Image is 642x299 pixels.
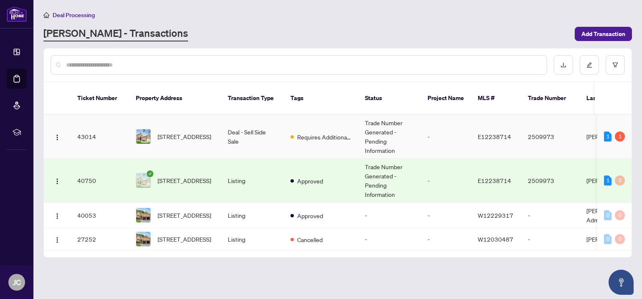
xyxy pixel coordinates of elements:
[560,62,566,68] span: download
[358,203,421,228] td: -
[604,131,611,142] div: 1
[521,82,580,115] th: Trade Number
[358,115,421,159] td: Trade Number Generated - Pending Information
[221,115,284,159] td: Deal - Sell Side Sale
[586,62,592,68] span: edit
[7,6,27,22] img: logo
[478,133,511,140] span: E12238714
[615,131,625,142] div: 1
[136,173,150,188] img: thumbnail-img
[615,210,625,220] div: 0
[358,159,421,203] td: Trade Number Generated - Pending Information
[147,170,153,177] span: check-circle
[554,55,573,75] button: download
[136,232,150,246] img: thumbnail-img
[221,203,284,228] td: Listing
[71,203,129,228] td: 40053
[521,203,580,228] td: -
[478,235,513,243] span: W12030487
[580,55,599,75] button: edit
[221,82,284,115] th: Transaction Type
[421,159,471,203] td: -
[478,177,511,184] span: E12238714
[51,232,64,246] button: Logo
[421,203,471,228] td: -
[221,228,284,250] td: Listing
[358,82,421,115] th: Status
[521,228,580,250] td: -
[158,235,211,244] span: [STREET_ADDRESS]
[71,159,129,203] td: 40750
[158,176,211,185] span: [STREET_ADDRESS]
[51,174,64,187] button: Logo
[575,27,632,41] button: Add Transaction
[71,115,129,159] td: 43014
[521,115,580,159] td: 2509973
[71,228,129,250] td: 27252
[136,208,150,222] img: thumbnail-img
[297,211,323,220] span: Approved
[606,55,625,75] button: filter
[54,237,61,243] img: Logo
[478,211,513,219] span: W12229317
[297,132,352,142] span: Requires Additional Docs
[158,211,211,220] span: [STREET_ADDRESS]
[604,210,611,220] div: 0
[615,175,625,186] div: 0
[581,27,625,41] span: Add Transaction
[136,129,150,144] img: thumbnail-img
[129,82,221,115] th: Property Address
[521,159,580,203] td: 2509973
[53,11,95,19] span: Deal Processing
[54,213,61,219] img: Logo
[43,26,188,41] a: [PERSON_NAME] - Transactions
[604,234,611,244] div: 0
[71,82,129,115] th: Ticket Number
[358,228,421,250] td: -
[51,209,64,222] button: Logo
[421,228,471,250] td: -
[471,82,521,115] th: MLS #
[297,176,323,186] span: Approved
[51,130,64,143] button: Logo
[221,159,284,203] td: Listing
[604,175,611,186] div: 1
[297,235,323,244] span: Cancelled
[615,234,625,244] div: 0
[158,132,211,141] span: [STREET_ADDRESS]
[421,115,471,159] td: -
[284,82,358,115] th: Tags
[13,276,21,288] span: JC
[54,178,61,185] img: Logo
[54,134,61,141] img: Logo
[612,62,618,68] span: filter
[43,12,49,18] span: home
[421,82,471,115] th: Project Name
[609,270,634,295] button: Open asap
